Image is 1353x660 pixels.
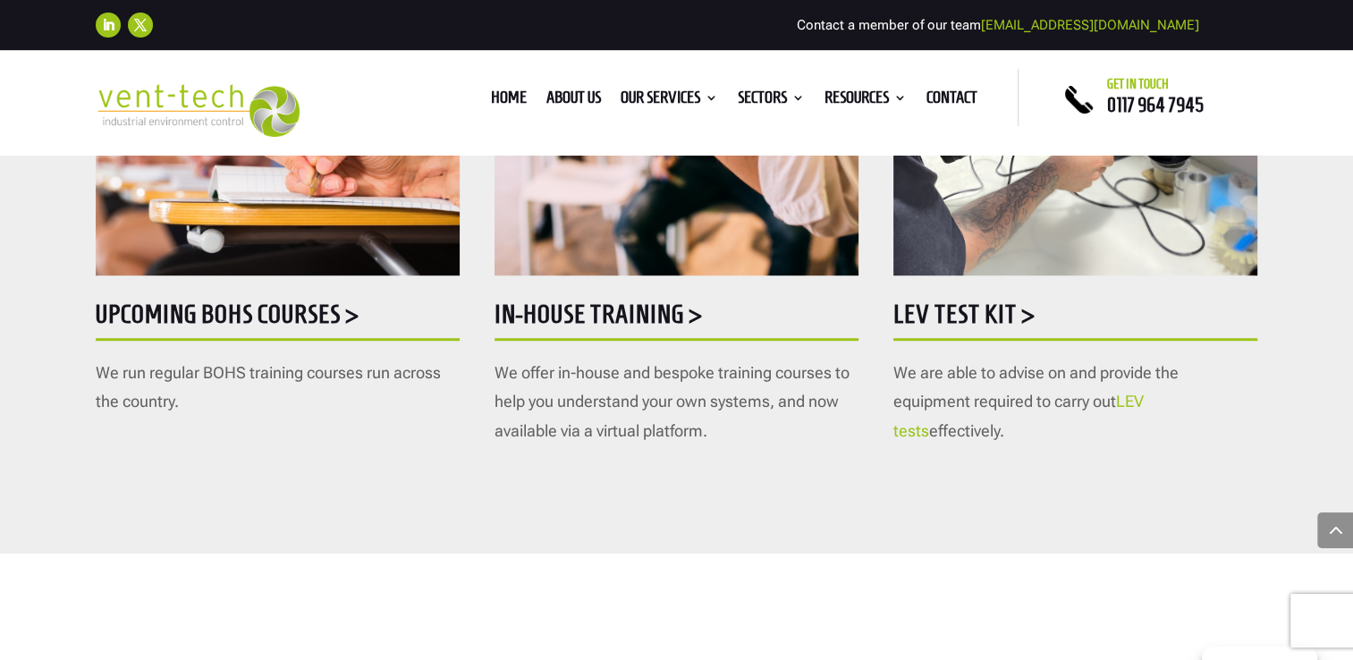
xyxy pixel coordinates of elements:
[738,91,805,111] a: Sectors
[491,91,527,111] a: Home
[128,13,153,38] a: Follow on X
[96,84,300,137] img: 2023-09-27T08_35_16.549ZVENT-TECH---Clear-background
[96,301,460,336] h5: Upcoming BOHS courses >
[546,91,601,111] a: About us
[893,392,1144,439] a: LEV tests
[1107,94,1204,115] a: 0117 964 7945
[797,17,1199,33] span: Contact a member of our team
[981,17,1199,33] a: [EMAIL_ADDRESS][DOMAIN_NAME]
[893,363,1179,440] span: We are able to advise on and provide the equipment required to carry out effectively.
[621,91,718,111] a: Our Services
[96,359,460,417] p: We run regular BOHS training courses run across the country.
[96,13,121,38] a: Follow on LinkedIn
[893,301,1257,336] h5: LEV Test Kit >
[495,363,850,440] span: We offer in-house and bespoke training courses to help you understand your own systems, and now a...
[824,91,907,111] a: Resources
[495,301,858,336] h5: In-house training >
[1107,77,1169,91] span: Get in touch
[926,91,977,111] a: Contact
